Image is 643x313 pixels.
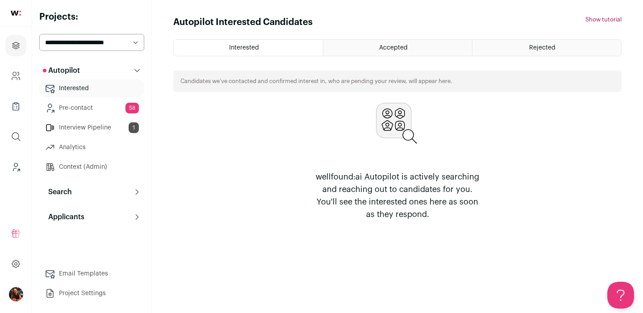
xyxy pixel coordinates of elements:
span: 1 [129,122,139,133]
button: Applicants [39,208,144,226]
a: Leads (Backoffice) [5,156,26,178]
span: Interested [229,45,259,51]
span: Accepted [379,45,408,51]
h1: Autopilot Interested Candidates [173,16,313,29]
p: Applicants [43,212,84,222]
a: Email Templates [39,265,144,283]
button: Open dropdown [9,287,23,301]
button: Autopilot [39,62,144,79]
iframe: Help Scout Beacon - Open [607,282,634,309]
a: Pre-contact58 [39,99,144,117]
img: wellfound-shorthand-0d5821cbd27db2630d0214b213865d53afaa358527fdda9d0ea32b1df1b89c2c.svg [11,11,21,16]
a: Rejected [472,40,621,56]
a: Interview Pipeline1 [39,119,144,137]
h2: Projects: [39,11,144,23]
p: Search [43,187,72,197]
a: Context (Admin) [39,158,144,176]
button: Show tutorial [585,16,622,23]
p: wellfound:ai Autopilot is actively searching and reaching out to candidates for you. You'll see t... [312,171,483,221]
span: Rejected [529,45,555,51]
a: Company Lists [5,96,26,117]
a: Company and ATS Settings [5,65,26,87]
a: Analytics [39,138,144,156]
button: Search [39,183,144,201]
img: 13968079-medium_jpg [9,287,23,301]
a: Project Settings [39,284,144,302]
a: Interested [39,79,144,97]
a: Accepted [323,40,472,56]
p: Candidates we’ve contacted and confirmed interest in, who are pending your review, will appear here. [180,78,452,85]
p: Autopilot [43,65,80,76]
a: Projects [5,35,26,56]
span: 58 [125,103,139,113]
